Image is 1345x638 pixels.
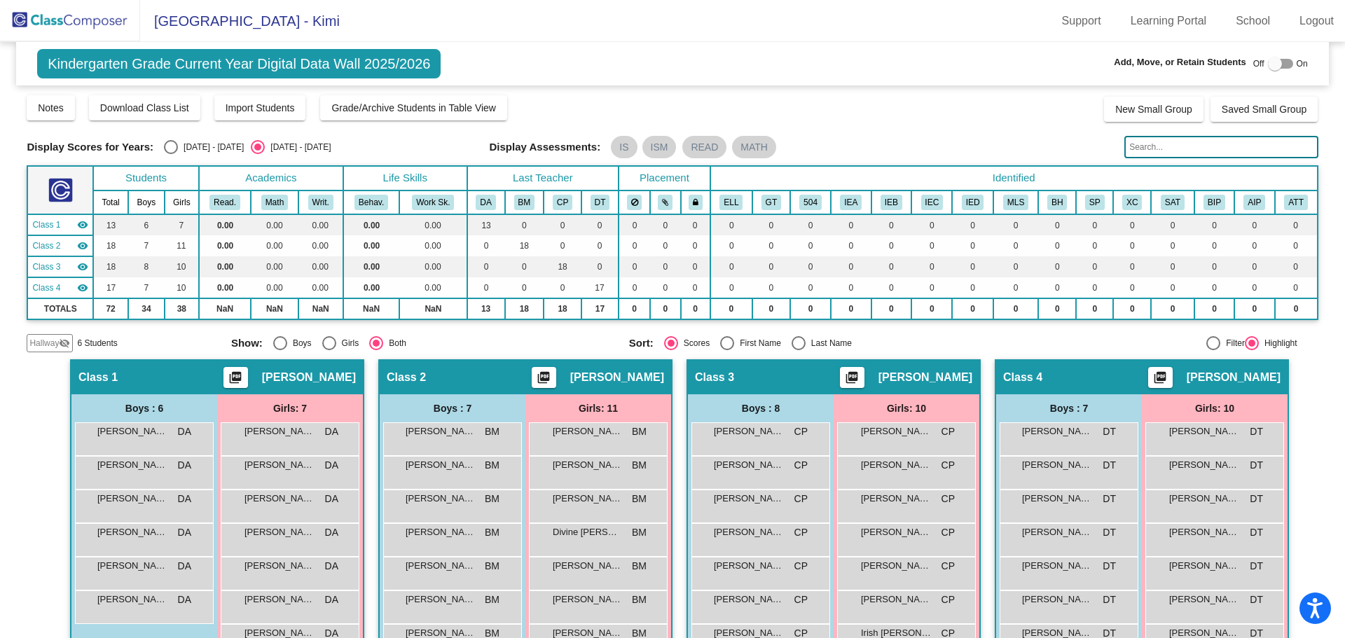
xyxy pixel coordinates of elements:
a: Logout [1288,10,1345,32]
td: 0 [790,256,831,277]
td: 0 [993,235,1039,256]
div: Girls [336,337,359,349]
td: 0.00 [251,277,298,298]
mat-radio-group: Select an option [629,336,1016,350]
td: 0 [650,298,681,319]
span: Display Scores for Years: [27,141,153,153]
td: 0 [650,277,681,298]
th: Brianna Martinez [505,190,544,214]
button: BIP [1203,195,1225,210]
td: 0 [1234,277,1274,298]
td: 38 [165,298,199,319]
td: 0 [1038,277,1076,298]
td: 18 [544,256,581,277]
button: SAT [1161,195,1185,210]
td: 0 [505,214,544,235]
mat-chip: ISM [642,136,677,158]
span: Class 3 [32,261,60,273]
button: ELL [719,195,743,210]
div: Boys : 6 [71,394,217,422]
td: 0 [993,277,1039,298]
td: 0 [790,298,831,319]
th: Gifted and Talented [752,190,790,214]
td: 0 [1194,256,1234,277]
div: Filter [1220,337,1245,349]
div: Girls: 7 [217,394,363,422]
td: 0 [710,298,752,319]
mat-icon: picture_as_pdf [535,370,552,390]
td: 10 [165,277,199,298]
span: Kindergarten Grade Current Year Digital Data Wall 2025/2026 [37,49,441,78]
td: 18 [93,256,128,277]
td: 13 [467,298,505,319]
td: 0 [1275,256,1318,277]
td: 0 [871,235,911,256]
th: IEP-B [871,190,911,214]
span: Saved Small Group [1222,104,1306,115]
td: 0 [831,277,871,298]
td: 0 [752,235,790,256]
button: SP [1085,195,1105,210]
td: 0 [831,298,871,319]
div: Scores [678,337,710,349]
span: Display Assessments: [490,141,601,153]
th: Keep with students [650,190,681,214]
td: 0 [1275,214,1318,235]
button: DT [591,195,610,210]
td: 0 [681,277,710,298]
div: Boys : 7 [380,394,525,422]
td: 18 [505,298,544,319]
mat-icon: visibility [77,240,88,251]
td: 0 [911,235,952,256]
span: Off [1253,57,1264,70]
td: 0 [911,277,952,298]
td: Brianna Martinez - No Class Name [27,235,93,256]
th: Behavior Concerns [1038,190,1076,214]
th: IEP-A [831,190,871,214]
td: 0 [993,214,1039,235]
td: 0 [752,277,790,298]
td: 0.00 [343,214,399,235]
span: [PERSON_NAME] [244,424,315,438]
span: 6 Students [77,337,117,349]
div: [DATE] - [DATE] [178,141,244,153]
a: Learning Portal [1119,10,1218,32]
td: 0.00 [399,277,467,298]
td: 17 [581,298,619,319]
td: 11 [165,235,199,256]
td: 0 [581,256,619,277]
td: 0 [1194,235,1234,256]
td: 0 [681,256,710,277]
td: 0.00 [251,235,298,256]
button: Print Students Details [223,367,248,388]
td: 0 [871,298,911,319]
th: MLSS [993,190,1039,214]
th: Attendance Improvement Plan [1234,190,1274,214]
span: Sort: [629,337,654,349]
button: ATT [1284,195,1307,210]
div: Boys [287,337,312,349]
th: Carmen Parsons [544,190,581,214]
td: 0 [710,277,752,298]
td: 0 [952,214,993,235]
td: 13 [93,214,128,235]
td: 0 [911,256,952,277]
td: 0 [1234,256,1274,277]
mat-icon: picture_as_pdf [843,370,860,390]
td: 0.00 [251,256,298,277]
td: 0 [1151,277,1194,298]
td: 0.00 [343,256,399,277]
td: 0 [1151,235,1194,256]
td: 0 [1113,256,1151,277]
span: [PERSON_NAME] [570,370,664,384]
td: 0 [619,256,650,277]
td: 7 [128,235,165,256]
button: 504 [799,195,822,210]
span: Class 1 [78,370,118,384]
td: 0 [1234,214,1274,235]
span: Notes [38,102,64,113]
td: 0.00 [399,235,467,256]
span: On [1297,57,1308,70]
input: Search... [1124,136,1318,158]
td: 0 [1113,298,1151,319]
